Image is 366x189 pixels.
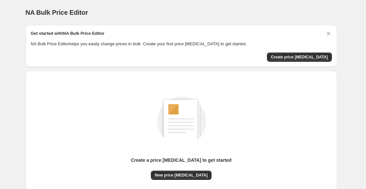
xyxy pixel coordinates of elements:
[267,52,332,62] button: Create price change job
[271,54,328,60] span: Create price [MEDICAL_DATA]
[325,30,332,37] button: Dismiss card
[131,157,232,163] p: Create a price [MEDICAL_DATA] to get started
[151,171,212,180] button: New price [MEDICAL_DATA]
[155,173,208,178] span: New price [MEDICAL_DATA]
[31,41,332,47] p: NA Bulk Price Editor helps you easily change prices in bulk. Create your first price [MEDICAL_DAT...
[26,9,88,16] span: NA Bulk Price Editor
[31,30,105,37] h2: Get started with NA Bulk Price Editor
